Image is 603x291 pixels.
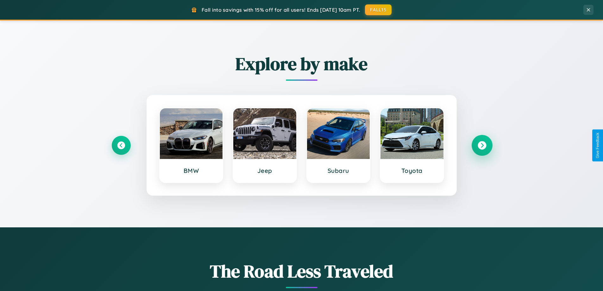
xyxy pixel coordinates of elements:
[240,167,290,174] h3: Jeep
[365,4,392,15] button: FALL15
[313,167,364,174] h3: Subaru
[202,7,360,13] span: Fall into savings with 15% off for all users! Ends [DATE] 10am PT.
[112,52,492,76] h2: Explore by make
[595,133,600,158] div: Give Feedback
[166,167,217,174] h3: BMW
[387,167,437,174] h3: Toyota
[112,259,492,283] h1: The Road Less Traveled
